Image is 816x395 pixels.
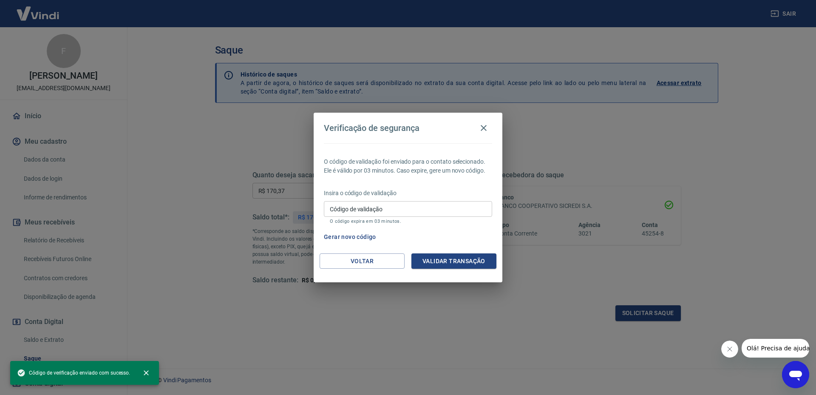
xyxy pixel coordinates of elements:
span: Olá! Precisa de ajuda? [5,6,71,13]
button: Gerar novo código [320,229,380,245]
p: O código de validação foi enviado para o contato selecionado. Ele é válido por 03 minutos. Caso e... [324,157,492,175]
button: close [137,364,156,382]
iframe: Mensagem da empresa [742,339,809,358]
p: O código expira em 03 minutos. [330,219,486,224]
button: Validar transação [411,253,496,269]
button: Voltar [320,253,405,269]
span: Código de verificação enviado com sucesso. [17,369,130,377]
iframe: Fechar mensagem [721,341,738,358]
h4: Verificação de segurança [324,123,419,133]
p: Insira o código de validação [324,189,492,198]
iframe: Botão para abrir a janela de mensagens [782,361,809,388]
